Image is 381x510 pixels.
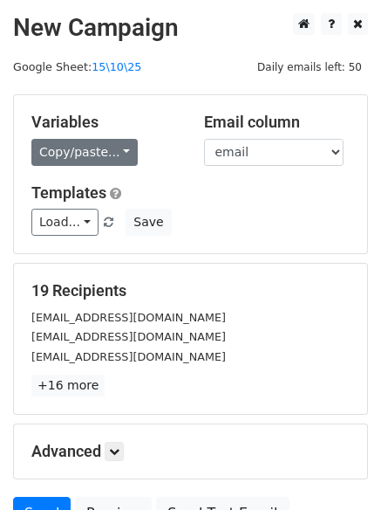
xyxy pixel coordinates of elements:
h2: New Campaign [13,13,368,43]
span: Daily emails left: 50 [251,58,368,77]
a: 15\10\25 [92,60,141,73]
small: [EMAIL_ADDRESS][DOMAIN_NAME] [31,350,226,363]
a: Daily emails left: 50 [251,60,368,73]
a: Templates [31,183,106,202]
a: Load... [31,209,99,236]
h5: Variables [31,113,178,132]
small: [EMAIL_ADDRESS][DOMAIN_NAME] [31,330,226,343]
h5: 19 Recipients [31,281,350,300]
small: [EMAIL_ADDRESS][DOMAIN_NAME] [31,311,226,324]
button: Save [126,209,171,236]
a: +16 more [31,375,105,396]
a: Copy/paste... [31,139,138,166]
h5: Advanced [31,442,350,461]
h5: Email column [204,113,350,132]
iframe: Chat Widget [294,426,381,510]
small: Google Sheet: [13,60,141,73]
